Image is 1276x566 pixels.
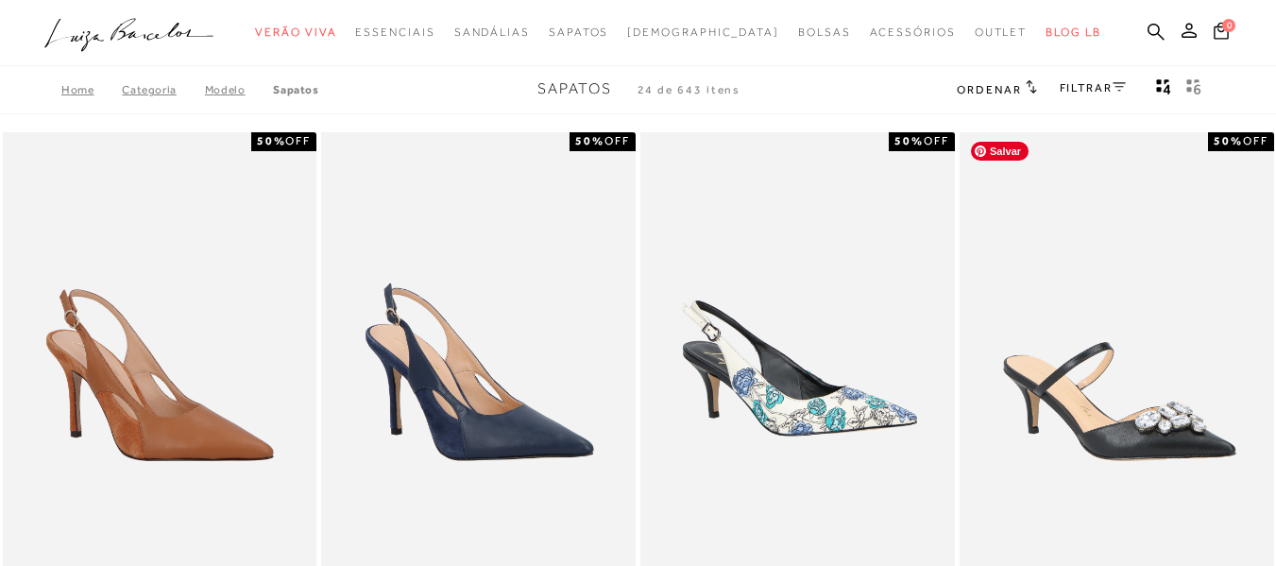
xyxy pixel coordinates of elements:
strong: 50% [575,134,604,147]
span: BLOG LB [1046,26,1100,39]
span: Sapatos [549,26,608,39]
a: noSubCategoriesText [549,15,608,50]
a: noSubCategoriesText [627,15,779,50]
span: OFF [285,134,311,147]
a: Home [61,83,122,96]
strong: 50% [894,134,924,147]
a: noSubCategoriesText [798,15,851,50]
span: Salvar [971,142,1029,161]
span: 24 de 643 itens [638,83,741,96]
button: Mostrar 4 produtos por linha [1150,77,1177,102]
a: Sapatos [273,83,318,96]
span: OFF [604,134,630,147]
span: Acessórios [870,26,956,39]
a: FILTRAR [1060,81,1126,94]
span: Ordenar [957,83,1021,96]
span: [DEMOGRAPHIC_DATA] [627,26,779,39]
a: BLOG LB [1046,15,1100,50]
a: noSubCategoriesText [454,15,530,50]
a: noSubCategoriesText [870,15,956,50]
button: 0 [1208,21,1234,46]
a: noSubCategoriesText [975,15,1028,50]
a: Categoria [122,83,204,96]
span: Sapatos [537,80,612,97]
span: Bolsas [798,26,851,39]
a: noSubCategoriesText [255,15,336,50]
span: Essenciais [355,26,434,39]
button: gridText6Desc [1181,77,1207,102]
a: noSubCategoriesText [355,15,434,50]
strong: 50% [257,134,286,147]
span: 0 [1222,19,1235,32]
span: Verão Viva [255,26,336,39]
span: Sandálias [454,26,530,39]
a: Modelo [205,83,274,96]
span: OFF [924,134,949,147]
strong: 50% [1214,134,1243,147]
span: Outlet [975,26,1028,39]
span: OFF [1243,134,1268,147]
